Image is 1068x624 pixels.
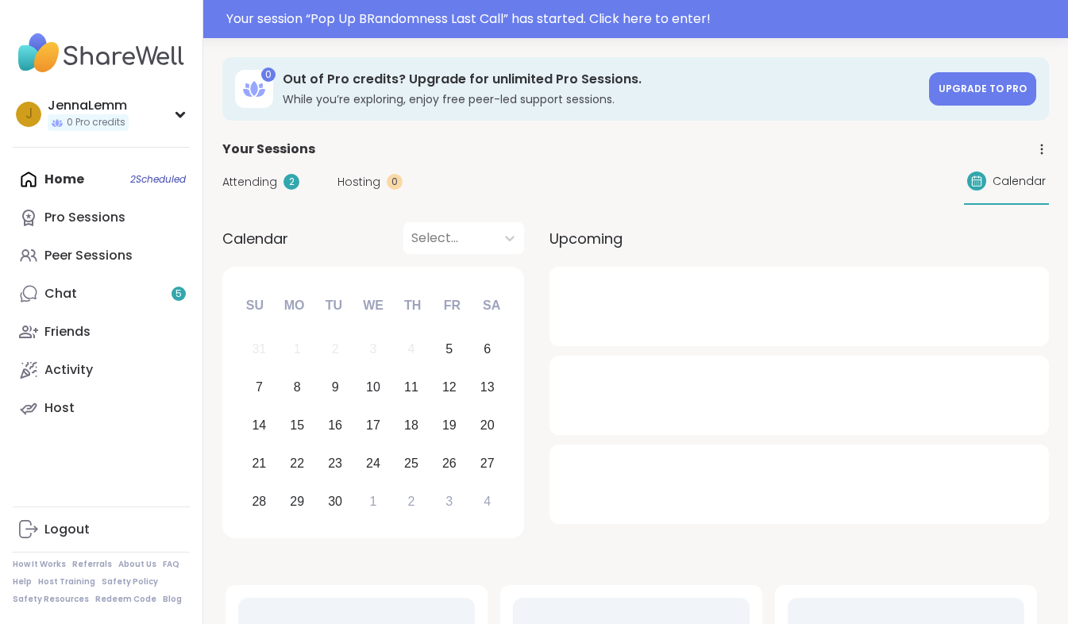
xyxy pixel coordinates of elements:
[294,376,301,398] div: 8
[118,559,156,570] a: About Us
[222,140,315,159] span: Your Sessions
[290,453,304,474] div: 22
[67,116,125,129] span: 0 Pro credits
[395,484,429,518] div: Choose Thursday, October 2nd, 2025
[276,288,311,323] div: Mo
[13,313,190,351] a: Friends
[328,491,342,512] div: 30
[13,275,190,313] a: Chat5
[395,288,430,323] div: Th
[357,446,391,480] div: Choose Wednesday, September 24th, 2025
[44,247,133,264] div: Peer Sessions
[549,228,623,249] span: Upcoming
[480,414,495,436] div: 20
[328,414,342,436] div: 16
[318,333,353,367] div: Not available Tuesday, September 2nd, 2025
[432,409,466,443] div: Choose Friday, September 19th, 2025
[44,521,90,538] div: Logout
[480,453,495,474] div: 27
[222,228,288,249] span: Calendar
[316,288,351,323] div: Tu
[328,453,342,474] div: 23
[929,72,1036,106] a: Upgrade to Pro
[252,453,266,474] div: 21
[252,338,266,360] div: 31
[280,371,314,405] div: Choose Monday, September 8th, 2025
[13,510,190,549] a: Logout
[240,330,506,520] div: month 2025-09
[395,446,429,480] div: Choose Thursday, September 25th, 2025
[395,333,429,367] div: Not available Thursday, September 4th, 2025
[387,174,403,190] div: 0
[432,484,466,518] div: Choose Friday, October 3rd, 2025
[283,71,920,88] h3: Out of Pro credits? Upgrade for unlimited Pro Sessions.
[470,409,504,443] div: Choose Saturday, September 20th, 2025
[366,414,380,436] div: 17
[222,174,277,191] span: Attending
[993,173,1046,190] span: Calendar
[242,484,276,518] div: Choose Sunday, September 28th, 2025
[442,453,457,474] div: 26
[484,491,491,512] div: 4
[280,446,314,480] div: Choose Monday, September 22nd, 2025
[404,376,418,398] div: 11
[370,491,377,512] div: 1
[256,376,263,398] div: 7
[13,576,32,587] a: Help
[44,399,75,417] div: Host
[484,338,491,360] div: 6
[356,288,391,323] div: We
[470,333,504,367] div: Choose Saturday, September 6th, 2025
[13,351,190,389] a: Activity
[237,288,272,323] div: Su
[252,491,266,512] div: 28
[318,484,353,518] div: Choose Tuesday, September 30th, 2025
[357,333,391,367] div: Not available Wednesday, September 3rd, 2025
[470,371,504,405] div: Choose Saturday, September 13th, 2025
[432,371,466,405] div: Choose Friday, September 12th, 2025
[294,338,301,360] div: 1
[318,409,353,443] div: Choose Tuesday, September 16th, 2025
[445,491,453,512] div: 3
[442,376,457,398] div: 12
[407,491,414,512] div: 2
[242,371,276,405] div: Choose Sunday, September 7th, 2025
[25,104,33,125] span: J
[226,10,1058,29] div: Your session “ Pop Up BRandomness Last Call ” has started. Click here to enter!
[480,376,495,398] div: 13
[474,288,509,323] div: Sa
[242,333,276,367] div: Not available Sunday, August 31st, 2025
[44,323,91,341] div: Friends
[38,576,95,587] a: Host Training
[163,594,182,605] a: Blog
[242,409,276,443] div: Choose Sunday, September 14th, 2025
[48,97,129,114] div: JennaLemm
[337,174,380,191] span: Hosting
[366,453,380,474] div: 24
[318,446,353,480] div: Choose Tuesday, September 23rd, 2025
[44,361,93,379] div: Activity
[407,338,414,360] div: 4
[332,338,339,360] div: 2
[432,333,466,367] div: Choose Friday, September 5th, 2025
[404,453,418,474] div: 25
[370,338,377,360] div: 3
[434,288,469,323] div: Fr
[395,409,429,443] div: Choose Thursday, September 18th, 2025
[280,333,314,367] div: Not available Monday, September 1st, 2025
[366,376,380,398] div: 10
[357,409,391,443] div: Choose Wednesday, September 17th, 2025
[283,174,299,190] div: 2
[163,559,179,570] a: FAQ
[318,371,353,405] div: Choose Tuesday, September 9th, 2025
[13,389,190,427] a: Host
[442,414,457,436] div: 19
[280,409,314,443] div: Choose Monday, September 15th, 2025
[939,82,1027,95] span: Upgrade to Pro
[242,446,276,480] div: Choose Sunday, September 21st, 2025
[283,91,920,107] h3: While you’re exploring, enjoy free peer-led support sessions.
[470,446,504,480] div: Choose Saturday, September 27th, 2025
[332,376,339,398] div: 9
[395,371,429,405] div: Choose Thursday, September 11th, 2025
[432,446,466,480] div: Choose Friday, September 26th, 2025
